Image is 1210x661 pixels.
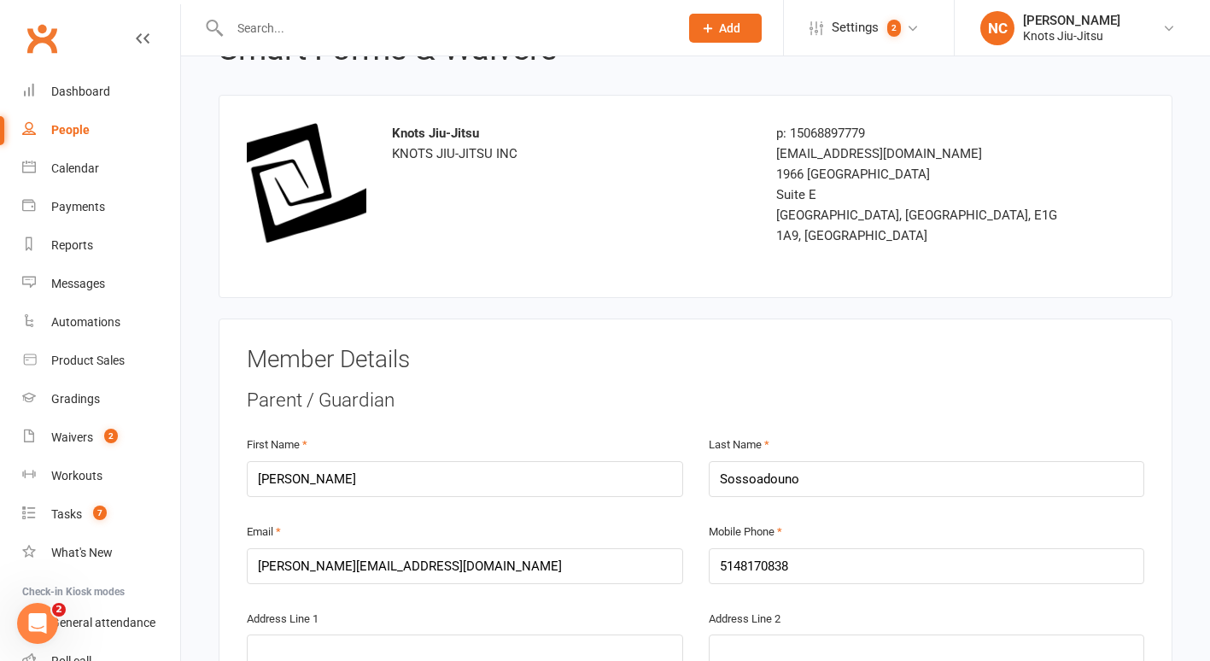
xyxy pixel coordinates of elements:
div: NC [980,11,1014,45]
a: General attendance kiosk mode [22,604,180,642]
a: Clubworx [20,17,63,60]
div: Knots Jiu-Jitsu [1023,28,1120,44]
span: 2 [104,429,118,443]
span: 2 [52,603,66,617]
div: KNOTS JIU-JITSU INC [392,123,751,164]
div: Parent / Guardian [247,387,1144,414]
span: 7 [93,506,107,520]
a: Gradings [22,380,180,418]
strong: Knots Jiu-Jitsu [392,126,479,141]
a: Messages [22,265,180,303]
h2: Smart Forms & Waivers [219,32,1172,67]
a: Automations [22,303,180,342]
a: What's New [22,534,180,572]
a: Waivers 2 [22,418,180,457]
a: Product Sales [22,342,180,380]
a: Reports [22,226,180,265]
div: General attendance [51,616,155,629]
div: Waivers [51,430,93,444]
a: Tasks 7 [22,495,180,534]
div: [GEOGRAPHIC_DATA], [GEOGRAPHIC_DATA], E1G 1A9, [GEOGRAPHIC_DATA] [776,205,1058,246]
a: People [22,111,180,149]
div: People [51,123,90,137]
div: p: 15068897779 [776,123,1058,143]
iframe: Intercom live chat [17,603,58,644]
input: Search... [225,16,667,40]
div: Gradings [51,392,100,406]
div: Calendar [51,161,99,175]
span: Add [719,21,740,35]
label: Address Line 2 [709,611,780,629]
div: Dashboard [51,85,110,98]
span: 2 [887,20,901,37]
div: What's New [51,546,113,559]
a: Dashboard [22,73,180,111]
div: Tasks [51,507,82,521]
button: Add [689,14,762,43]
div: Suite E [776,184,1058,205]
div: Workouts [51,469,102,483]
div: Messages [51,277,105,290]
div: [PERSON_NAME] [1023,13,1120,28]
label: Mobile Phone [709,524,782,541]
label: First Name [247,436,307,454]
label: Last Name [709,436,769,454]
div: Automations [51,315,120,329]
a: Calendar [22,149,180,188]
img: logo.png [247,123,366,243]
div: Reports [51,238,93,252]
span: Settings [832,9,879,47]
label: Email [247,524,281,541]
div: Payments [51,200,105,214]
a: Payments [22,188,180,226]
label: Address Line 1 [247,611,319,629]
div: Product Sales [51,354,125,367]
h3: Member Details [247,347,1144,373]
a: Workouts [22,457,180,495]
div: [EMAIL_ADDRESS][DOMAIN_NAME] [776,143,1058,164]
div: 1966 [GEOGRAPHIC_DATA] [776,164,1058,184]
